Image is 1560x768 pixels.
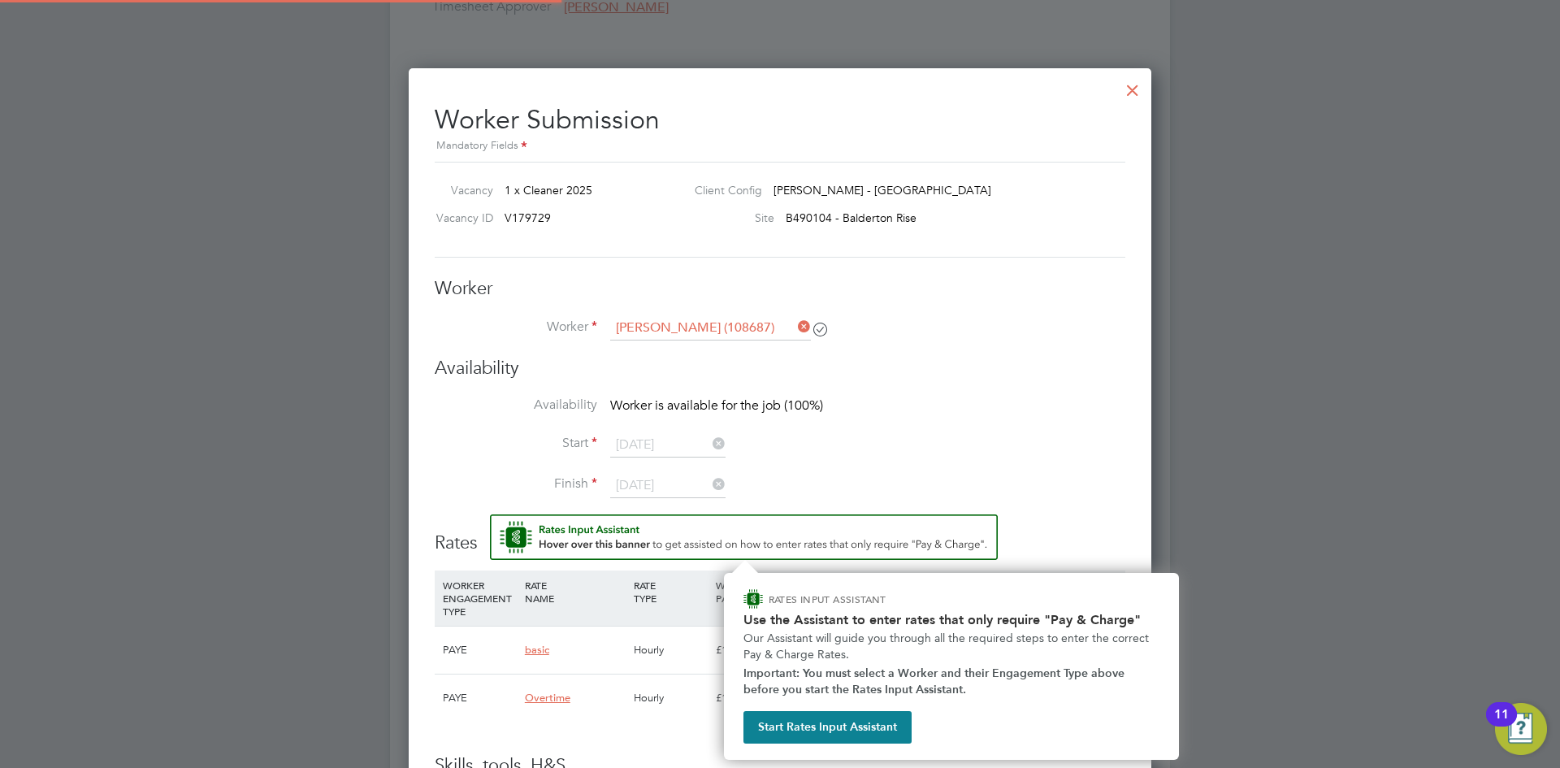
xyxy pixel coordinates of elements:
[505,210,551,225] span: V179729
[876,571,958,613] div: EMPLOYER COST
[439,627,521,674] div: PAYE
[630,627,712,674] div: Hourly
[428,210,493,225] label: Vacancy ID
[957,571,1039,613] div: AGENCY MARKUP
[521,571,630,613] div: RATE NAME
[794,571,876,613] div: HOLIDAY PAY
[435,91,1125,155] h2: Worker Submission
[743,612,1159,627] h2: Use the Assistant to enter rates that only require "Pay & Charge"
[435,357,1125,380] h3: Availability
[769,592,973,606] p: RATES INPUT ASSISTANT
[435,277,1125,301] h3: Worker
[435,397,597,414] label: Availability
[1495,703,1547,755] button: Open Resource Center, 11 new notifications
[682,183,762,197] label: Client Config
[682,210,774,225] label: Site
[1494,714,1509,735] div: 11
[712,675,794,722] div: £18.90
[610,397,823,414] span: Worker is available for the job (100%)
[743,589,763,609] img: ENGAGE Assistant Icon
[428,183,493,197] label: Vacancy
[505,183,592,197] span: 1 x Cleaner 2025
[490,514,998,560] button: Rate Assistant
[610,433,726,458] input: Select one
[610,316,811,341] input: Search for...
[525,643,549,657] span: basic
[525,691,570,705] span: Overtime
[439,675,521,722] div: PAYE
[743,711,912,744] button: Start Rates Input Assistant
[610,474,726,498] input: Select one
[786,210,916,225] span: B490104 - Balderton Rise
[435,475,597,492] label: Finish
[435,435,597,452] label: Start
[630,571,712,613] div: RATE TYPE
[435,514,1125,555] h3: Rates
[712,571,794,613] div: WORKER PAY RATE
[712,627,794,674] div: £12.60
[743,666,1128,696] strong: Important: You must select a Worker and their Engagement Type above before you start the Rates In...
[743,631,1159,662] p: Our Assistant will guide you through all the required steps to enter the correct Pay & Charge Rates.
[1039,571,1121,626] div: AGENCY CHARGE RATE
[630,675,712,722] div: Hourly
[435,137,1125,155] div: Mandatory Fields
[724,573,1179,760] div: How to input Rates that only require Pay & Charge
[435,319,597,336] label: Worker
[773,183,991,197] span: [PERSON_NAME] - [GEOGRAPHIC_DATA]
[439,571,521,626] div: WORKER ENGAGEMENT TYPE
